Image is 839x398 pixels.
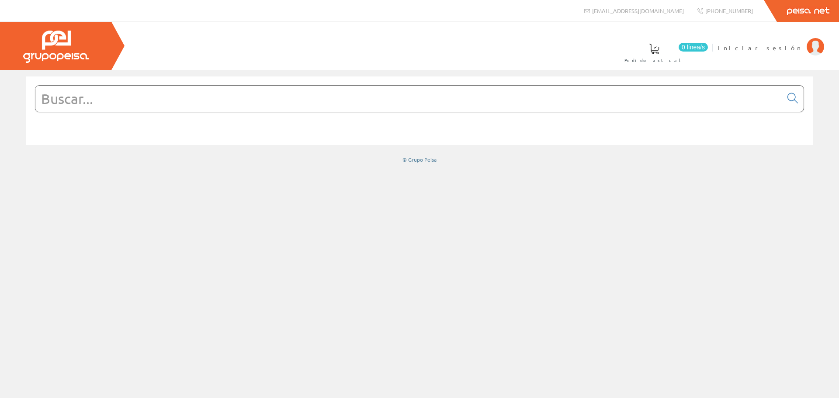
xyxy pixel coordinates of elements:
[26,156,813,163] div: © Grupo Peisa
[624,56,684,65] span: Pedido actual
[679,43,708,52] span: 0 línea/s
[35,86,782,112] input: Buscar...
[705,7,753,14] span: [PHONE_NUMBER]
[718,36,824,45] a: Iniciar sesión
[23,31,89,63] img: Grupo Peisa
[718,43,802,52] span: Iniciar sesión
[592,7,684,14] span: [EMAIL_ADDRESS][DOMAIN_NAME]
